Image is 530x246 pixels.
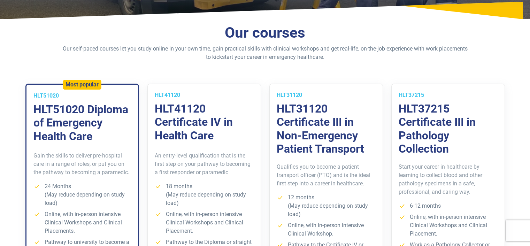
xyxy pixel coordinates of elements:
h3: HLT51020 Diploma of Emergency Health Care [33,103,131,143]
p: Start your career in healthcare by learning to collect blood and other pathology specimens in a s... [399,163,498,196]
li: Online, with in-person intensive Clinical Workshops and Clinical Placements. [33,210,131,235]
p: Our self-paced courses let you study online in your own time, gain practical skills with clinical... [61,45,469,61]
span: HLT37215 [399,92,424,98]
span: HLT31120 [277,92,302,98]
h2: Our courses [61,24,469,42]
p: An entry-level qualification that is the first step on your pathway to becoming a first responder... [155,152,254,177]
h3: HLT41120 Certificate IV in Health Care [155,102,254,142]
li: Online, with in-person intensive Clinical Workshops and Clinical Placement. [399,213,498,238]
p: Qualifies you to become a patient transport officer (PTO) and is the ideal first step into a care... [277,163,376,188]
li: 12 months (May reduce depending on study load) [277,193,376,218]
h5: Most popular [66,81,99,88]
h3: HLT37215 Certificate III in Pathology Collection [399,102,498,156]
h3: HLT31120 Certificate III in Non-Emergency Patient Transport [277,102,376,156]
li: Online, with in-person intensive Clinical Workshop. [277,221,376,238]
span: HLT41120 [155,92,180,98]
li: 6-12 months [399,202,498,210]
p: Gain the skills to deliver pre-hospital care in a range of roles, or put you on the pathway to be... [33,152,131,177]
li: 18 months (May reduce depending on study load) [155,182,254,207]
li: Online, with in-person intensive Clinical Workshops and Clinical Placement. [155,210,254,235]
li: 24 Months (May reduce depending on study load) [33,182,131,207]
span: HLT51020 [33,92,59,99]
